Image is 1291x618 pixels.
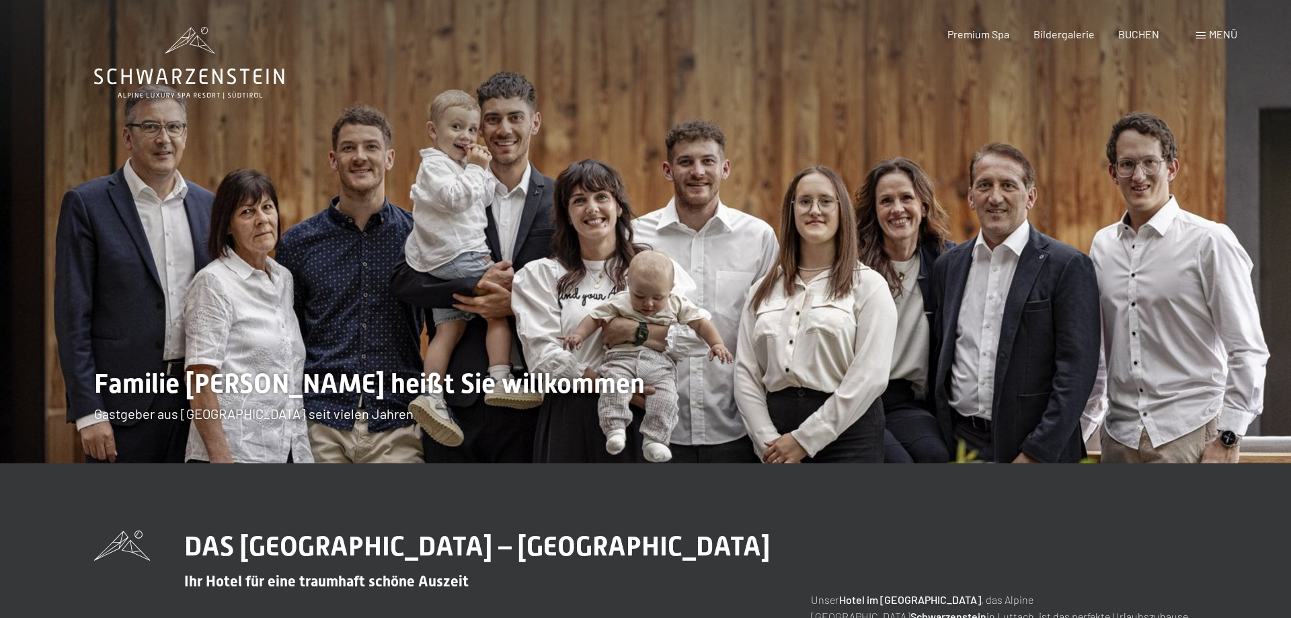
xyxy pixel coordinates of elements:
[94,405,414,422] span: Gastgeber aus [GEOGRAPHIC_DATA] seit vielen Jahren
[94,368,645,399] span: Familie [PERSON_NAME] heißt Sie willkommen
[1209,28,1237,40] span: Menü
[184,573,469,590] span: Ihr Hotel für eine traumhaft schöne Auszeit
[184,531,770,562] span: DAS [GEOGRAPHIC_DATA] – [GEOGRAPHIC_DATA]
[947,28,1009,40] a: Premium Spa
[1033,28,1095,40] a: Bildergalerie
[1118,28,1159,40] a: BUCHEN
[839,593,981,606] strong: Hotel im [GEOGRAPHIC_DATA]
